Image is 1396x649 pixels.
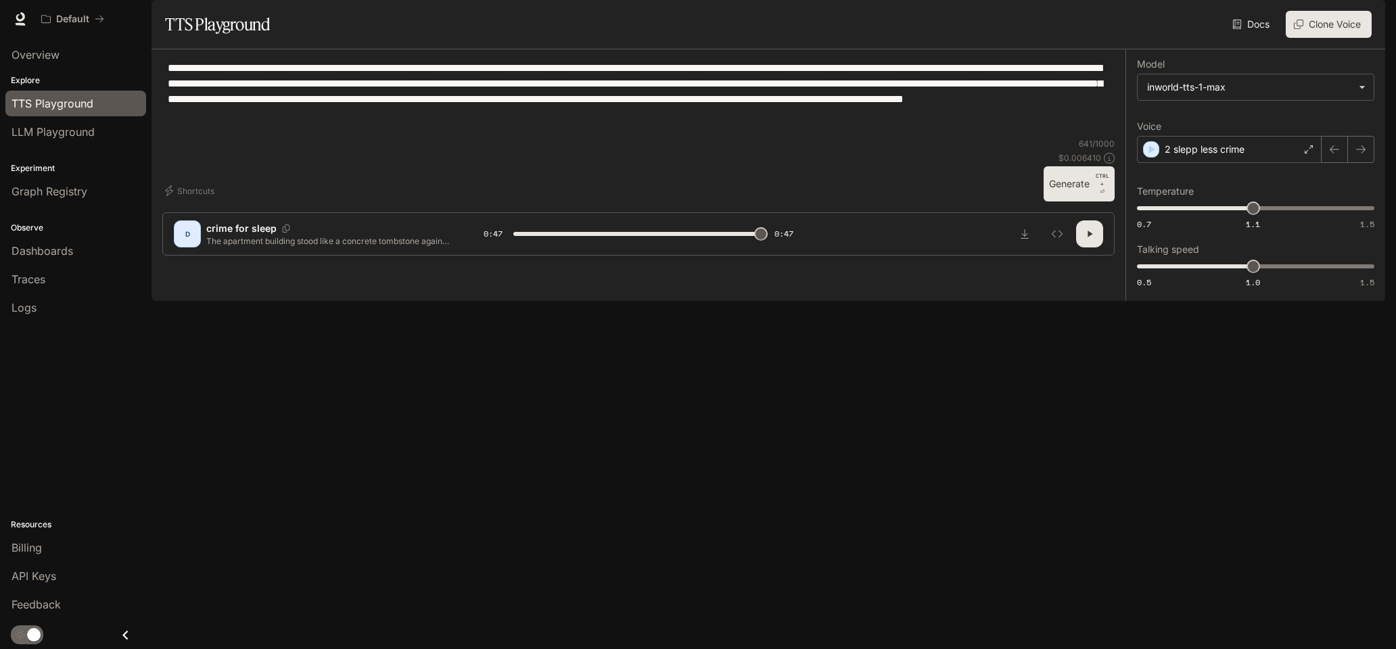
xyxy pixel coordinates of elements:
[1137,187,1194,196] p: Temperature
[1360,277,1374,288] span: 1.5
[1137,218,1151,230] span: 0.7
[1095,172,1109,188] p: CTRL +
[1058,152,1101,164] p: $ 0.006410
[1350,603,1382,635] iframe: Intercom live chat
[1137,59,1165,69] p: Model
[1230,11,1275,38] a: Docs
[1137,277,1151,288] span: 0.5
[1360,218,1374,230] span: 1.5
[1147,80,1352,94] div: inworld-tts-1-max
[165,11,270,38] h1: TTS Playground
[1137,122,1161,131] p: Voice
[1246,218,1260,230] span: 1.1
[1095,172,1109,196] p: ⏎
[35,5,110,32] button: All workspaces
[162,180,220,201] button: Shortcuts
[177,223,198,245] div: D
[1165,143,1244,156] p: 2 slepp less crime
[1044,220,1071,247] button: Inspect
[1011,220,1038,247] button: Download audio
[1138,74,1374,100] div: inworld-tts-1-max
[206,222,277,235] p: crime for sleep
[1044,166,1115,201] button: GenerateCTRL +⏎
[1246,277,1260,288] span: 1.0
[56,14,89,25] p: Default
[774,227,793,241] span: 0:47
[1286,11,1372,38] button: Clone Voice
[206,235,451,247] p: The apartment building stood like a concrete tombstone against the gray Kitakyushu skyline, its w...
[484,227,503,241] span: 0:47
[1137,245,1199,254] p: Talking speed
[277,224,296,233] button: Copy Voice ID
[1079,138,1115,149] p: 641 / 1000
